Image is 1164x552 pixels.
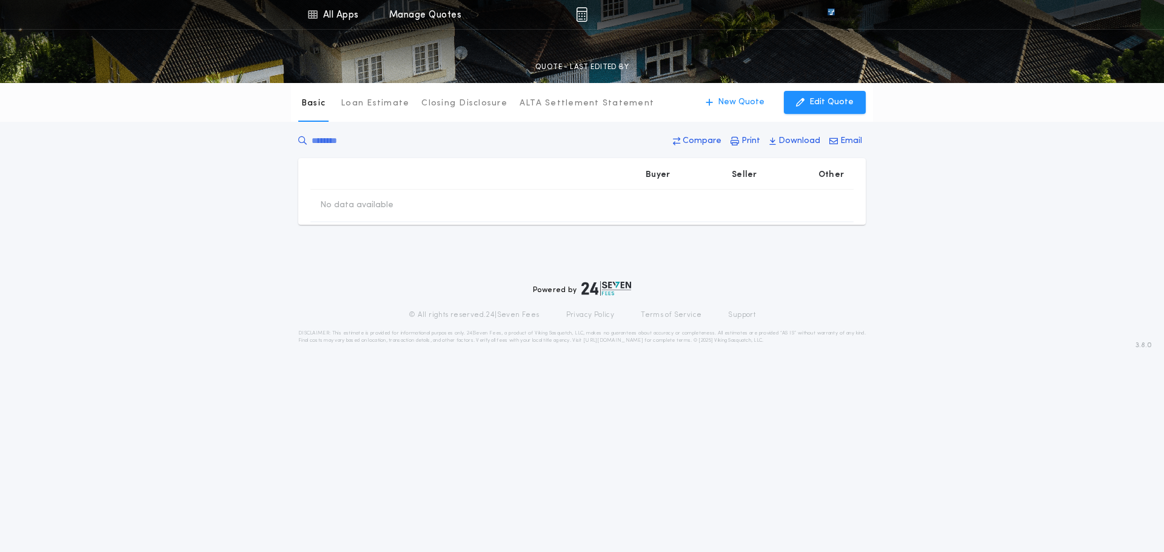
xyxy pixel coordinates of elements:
[718,96,764,108] p: New Quote
[533,281,631,296] div: Powered by
[732,169,757,181] p: Seller
[520,98,654,110] p: ALTA Settlement Statement
[1136,340,1152,351] span: 3.8.0
[409,310,540,320] p: © All rights reserved. 24|Seven Fees
[535,61,629,73] p: QUOTE - LAST EDITED BY
[683,135,721,147] p: Compare
[778,135,820,147] p: Download
[741,135,760,147] p: Print
[576,7,587,22] img: img
[421,98,507,110] p: Closing Disclosure
[818,169,844,181] p: Other
[728,310,755,320] a: Support
[641,310,701,320] a: Terms of Service
[646,169,670,181] p: Buyer
[727,130,764,152] button: Print
[840,135,862,147] p: Email
[341,98,409,110] p: Loan Estimate
[669,130,725,152] button: Compare
[784,91,866,114] button: Edit Quote
[694,91,777,114] button: New Quote
[826,130,866,152] button: Email
[301,98,326,110] p: Basic
[766,130,824,152] button: Download
[581,281,631,296] img: logo
[310,190,403,221] td: No data available
[566,310,615,320] a: Privacy Policy
[806,8,857,21] img: vs-icon
[583,338,643,343] a: [URL][DOMAIN_NAME]
[809,96,854,108] p: Edit Quote
[298,330,866,344] p: DISCLAIMER: This estimate is provided for informational purposes only. 24|Seven Fees, a product o...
